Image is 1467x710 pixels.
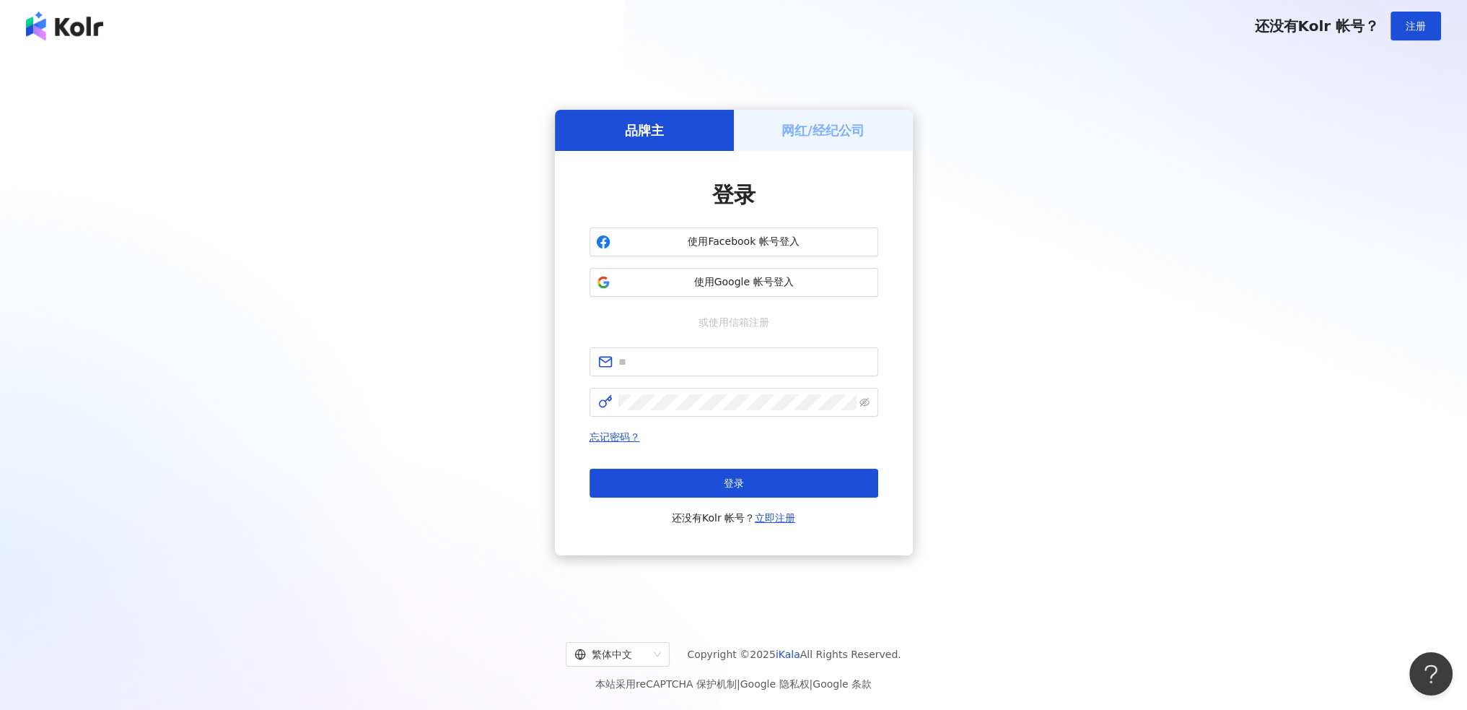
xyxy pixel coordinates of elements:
img: logo [26,12,103,40]
font: 或使用信箱注册 [699,316,769,328]
font: 登录 [724,477,744,489]
font: 繁体中文 [592,649,632,660]
font: 使用Facebook 帐号登入 [688,235,799,247]
button: 注册 [1391,12,1441,40]
font: 还没有Kolr 帐号？ [1254,17,1379,35]
font: Copyright © [687,649,750,660]
button: 使用Google 帐号登入 [590,268,878,297]
font: 注册 [1406,20,1426,32]
font: 品牌主 [625,123,664,138]
a: Google 条款 [813,678,872,690]
iframe: Help Scout Beacon - Open [1409,652,1453,696]
font: | [809,678,813,690]
span: eye-invisible [859,397,870,407]
font: 使用Google 帐号登入 [694,276,794,287]
button: 登录 [590,469,878,498]
font: All Rights Reserved. [800,649,901,660]
font: 本站采用reCAPTCHA 保护机制 [595,678,737,690]
a: iKala [776,649,800,660]
button: 使用Facebook 帐号登入 [590,228,878,256]
font: 登录 [712,182,756,207]
a: 忘记密码？ [590,431,640,443]
font: 网红/经纪公司 [781,123,864,138]
font: 还没有Kolr 帐号？ [672,512,755,524]
a: 立即注册 [755,512,795,524]
font: 2025 [750,649,776,660]
font: | [737,678,740,690]
a: Google 隐私权 [740,678,810,690]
